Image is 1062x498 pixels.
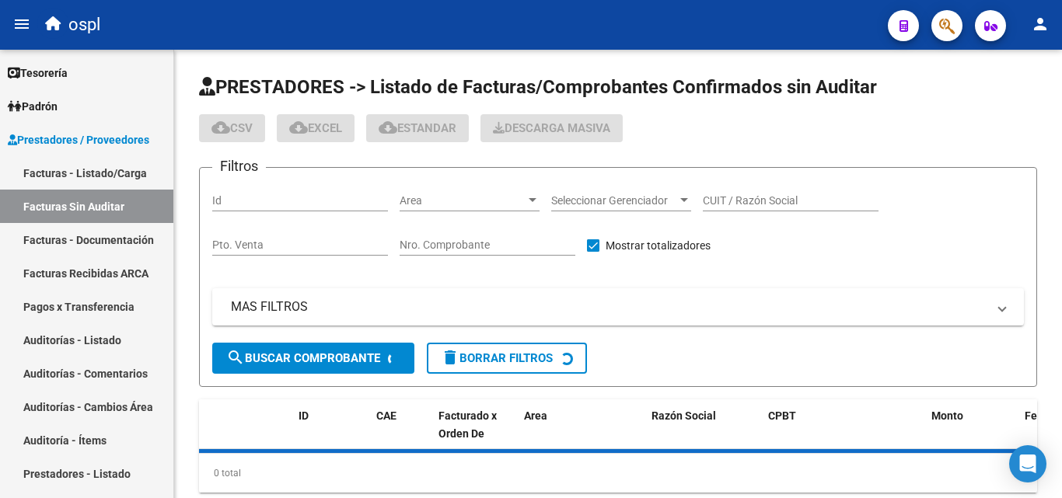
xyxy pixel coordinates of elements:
[524,409,547,422] span: Area
[212,155,266,177] h3: Filtros
[370,399,432,468] datatable-header-cell: CAE
[480,114,623,142] button: Descarga Masiva
[366,114,469,142] button: Estandar
[212,343,414,374] button: Buscar Comprobante
[12,15,31,33] mat-icon: menu
[427,343,587,374] button: Borrar Filtros
[226,351,380,365] span: Buscar Comprobante
[551,194,677,207] span: Seleccionar Gerenciador
[289,118,308,137] mat-icon: cloud_download
[231,298,987,315] mat-panel-title: MAS FILTROS
[211,121,253,135] span: CSV
[379,118,397,137] mat-icon: cloud_download
[277,114,355,142] button: EXCEL
[606,236,711,255] span: Mostrar totalizadores
[199,114,265,142] button: CSV
[432,399,518,468] datatable-header-cell: Facturado x Orden De
[925,399,1018,468] datatable-header-cell: Monto
[376,409,397,422] span: CAE
[211,118,230,137] mat-icon: cloud_download
[199,76,877,98] span: PRESTADORES -> Listado de Facturas/Comprobantes Confirmados sin Auditar
[1031,15,1050,33] mat-icon: person
[768,409,796,422] span: CPBT
[480,114,623,142] app-download-masive: Descarga masiva de comprobantes (adjuntos)
[8,131,149,148] span: Prestadores / Proveedores
[292,399,370,468] datatable-header-cell: ID
[212,288,1024,326] mat-expansion-panel-header: MAS FILTROS
[645,399,762,468] datatable-header-cell: Razón Social
[199,454,1037,493] div: 0 total
[441,348,459,367] mat-icon: delete
[652,409,716,422] span: Razón Social
[441,351,553,365] span: Borrar Filtros
[8,64,68,82] span: Tesorería
[8,98,58,115] span: Padrón
[518,399,623,468] datatable-header-cell: Area
[1009,445,1046,482] div: Open Intercom Messenger
[931,409,963,422] span: Monto
[226,348,245,367] mat-icon: search
[438,409,497,440] span: Facturado x Orden De
[400,194,526,207] span: Area
[379,121,456,135] span: Estandar
[299,409,309,422] span: ID
[762,399,925,468] datatable-header-cell: CPBT
[289,121,342,135] span: EXCEL
[68,8,100,42] span: ospl
[493,121,610,135] span: Descarga Masiva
